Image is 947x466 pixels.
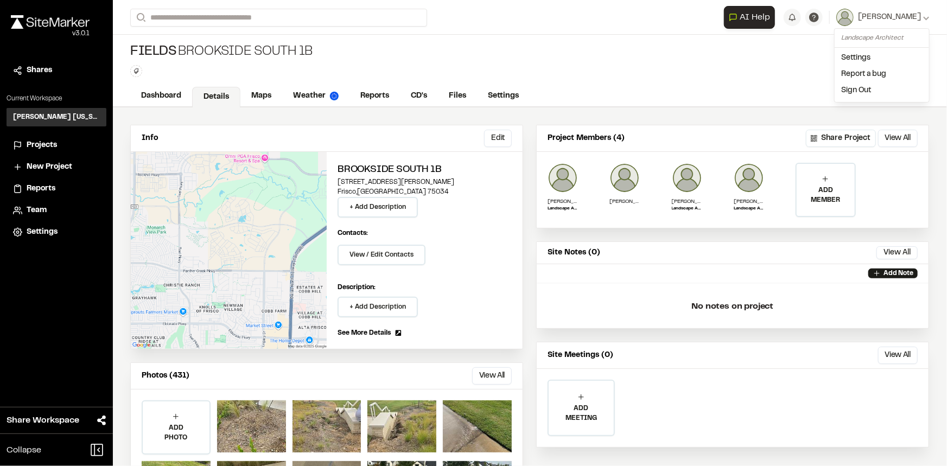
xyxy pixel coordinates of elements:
[338,163,512,177] h2: Brookside South 1B
[27,226,58,238] span: Settings
[734,206,764,212] p: Landscape Analyst
[858,11,921,23] span: [PERSON_NAME]
[338,197,418,218] button: + Add Description
[548,132,625,144] p: Project Members (4)
[548,349,613,361] p: Site Meetings (0)
[724,6,779,29] div: Open AI Assistant
[724,6,775,29] button: Open AI Assistant
[400,86,438,106] a: CD's
[835,66,929,82] div: Report a bug
[841,33,923,43] div: Landscape Architect
[130,43,176,61] span: Fields
[13,183,100,195] a: Reports
[548,247,600,259] p: Site Notes (0)
[13,161,100,173] a: New Project
[549,404,614,423] p: ADD MEETING
[477,86,530,106] a: Settings
[548,206,578,212] p: Landscape Architect Analyst
[876,246,918,259] button: View All
[836,9,930,26] button: [PERSON_NAME]
[11,29,90,39] div: Oh geez...please don't...
[472,367,512,385] button: View All
[13,139,100,151] a: Projects
[836,9,854,26] img: User
[797,186,854,205] p: ADD MEMBER
[130,65,142,77] button: Edit Tags
[130,86,192,106] a: Dashboard
[548,163,578,193] img: Ben Greiner
[27,205,47,216] span: Team
[27,183,55,195] span: Reports
[338,228,368,238] p: Contacts:
[282,86,349,106] a: Weather
[884,269,913,278] p: Add Note
[349,86,400,106] a: Reports
[7,444,41,457] span: Collapse
[143,423,209,443] p: ADD PHOTO
[835,50,929,66] a: Settings
[672,197,702,206] p: [PERSON_NAME]
[740,11,770,24] span: AI Help
[609,163,640,193] img: Samantha Steinkirchner
[27,65,52,76] span: Shares
[13,205,100,216] a: Team
[338,297,418,317] button: + Add Description
[338,187,512,197] p: Frisco , [GEOGRAPHIC_DATA] 75034
[330,92,339,100] img: precipai.png
[734,163,764,193] img: Paitlyn Anderton
[130,9,150,27] button: Search
[130,43,313,61] div: Brookside South 1B
[7,94,106,104] p: Current Workspace
[878,347,918,364] button: View All
[13,65,100,76] a: Shares
[13,226,100,238] a: Settings
[672,206,702,212] p: Landscape Architect
[672,163,702,193] img: Jonathan Campbell
[338,245,425,265] button: View / Edit Contacts
[142,132,158,144] p: Info
[878,130,918,147] button: View All
[806,130,876,147] button: Share Project
[11,15,90,29] img: rebrand.png
[484,130,512,147] button: Edit
[192,87,240,107] a: Details
[142,370,189,382] p: Photos (431)
[338,328,391,338] span: See More Details
[7,414,79,427] span: Share Workspace
[338,283,512,292] p: Description:
[27,161,72,173] span: New Project
[609,197,640,206] p: [PERSON_NAME]
[27,139,57,151] span: Projects
[240,86,282,106] a: Maps
[438,86,477,106] a: Files
[548,197,578,206] p: [PERSON_NAME]
[338,177,512,187] p: [STREET_ADDRESS][PERSON_NAME]
[835,82,929,99] a: Sign Out
[13,112,100,122] h3: [PERSON_NAME] [US_STATE]
[545,289,920,324] p: No notes on project
[734,197,764,206] p: [PERSON_NAME]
